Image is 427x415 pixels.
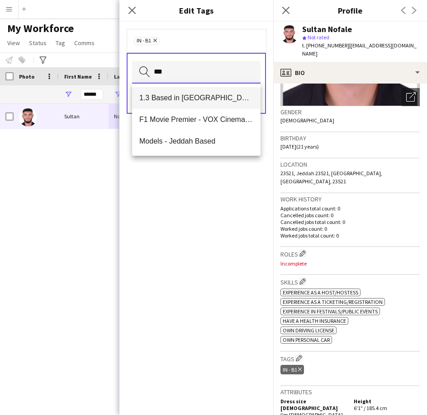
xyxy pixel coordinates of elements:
span: Not rated [308,34,329,41]
h3: Gender [280,108,420,116]
h3: Tags [280,354,420,363]
p: Incomplete [280,260,420,267]
span: View [7,39,20,47]
span: Experience as a Ticketing/Registration [283,298,383,305]
span: 6'1" / 185.4 cm [354,405,387,411]
h3: Work history [280,195,420,203]
span: Experience as a Host/Hostess [283,289,358,296]
p: Cancelled jobs total count: 0 [280,219,420,225]
span: Experience in Festivals/Public Events [283,308,378,315]
div: Nofale [109,104,158,129]
span: Own Personal Car [283,336,330,343]
button: Open Filter Menu [64,90,72,98]
a: Status [25,37,50,49]
span: Tag [56,39,65,47]
a: View [4,37,24,49]
span: 23521, Jeddah 23521, [GEOGRAPHIC_DATA], [GEOGRAPHIC_DATA], 23521 [280,170,382,185]
span: [DEMOGRAPHIC_DATA] [280,117,334,124]
span: IN - B1 [137,37,151,45]
span: Last Name [114,73,141,80]
div: Bio [273,62,427,84]
span: Have a Health Insurance [283,317,346,324]
h3: Edit Tags [119,5,273,16]
p: Cancelled jobs count: 0 [280,212,420,219]
img: Sultan Nofale [19,108,37,126]
app-action-btn: Advanced filters [38,55,48,65]
h5: Dress size [DEMOGRAPHIC_DATA] [280,398,346,411]
span: | [EMAIL_ADDRESS][DOMAIN_NAME] [302,42,417,57]
span: t. [PHONE_NUMBER] [302,42,349,49]
p: Worked jobs count: 0 [280,225,420,232]
p: Applications total count: 0 [280,205,420,212]
span: 1.3 Based in [GEOGRAPHIC_DATA] [139,93,253,102]
h3: Skills [280,277,420,286]
div: Sultan [59,104,109,129]
span: Photo [19,73,34,80]
span: F1 Movie Premier - VOX Cinemas, Red Sea Mall Jeddah [139,115,253,124]
span: [DATE] (21 years) [280,143,319,150]
span: Status [29,39,47,47]
input: First Name Filter Input [81,89,103,100]
div: Sultan Nofale [302,25,352,33]
h3: Profile [273,5,427,16]
p: Worked jobs total count: 0 [280,232,420,239]
div: IN - B1 [280,365,304,374]
span: First Name [64,73,92,80]
div: Open photos pop-in [402,88,420,106]
h3: Location [280,160,420,168]
a: Comms [71,37,98,49]
a: Tag [52,37,69,49]
h5: Height [354,398,420,405]
button: Open Filter Menu [114,90,122,98]
span: Comms [74,39,95,47]
h3: Roles [280,249,420,258]
h3: Birthday [280,134,420,142]
span: Own Driving License [283,327,334,334]
span: My Workforce [7,22,74,35]
h3: Attributes [280,388,420,396]
span: Models - Jeddah Based [139,137,253,145]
